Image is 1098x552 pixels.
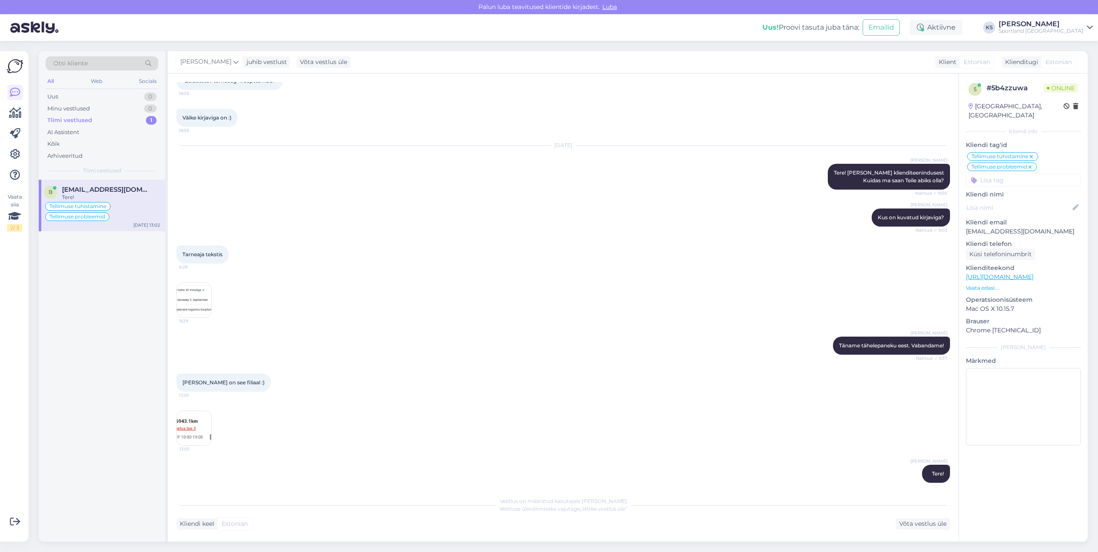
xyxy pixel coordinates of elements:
[966,295,1081,304] p: Operatsioonisüsteem
[62,193,160,201] div: Tere!
[49,214,105,219] span: Tellimuse probleemid
[915,190,947,196] span: Nähtud ✓ 9:00
[243,58,287,67] div: juhib vestlust
[972,154,1028,159] span: Tellimuse tühistamine
[1002,58,1038,67] div: Klienditugi
[500,506,627,512] span: Vestluse ülevõtmiseks vajutage
[89,76,104,87] div: Web
[83,167,121,175] span: Tiimi vestlused
[180,57,231,67] span: [PERSON_NAME]
[762,22,859,33] div: Proovi tasuta juba täna:
[176,519,214,528] div: Kliendi keel
[910,202,947,208] span: [PERSON_NAME]
[179,318,212,324] span: 9:29
[177,411,211,445] img: Attachment
[580,506,627,512] i: „Võtke vestlus üle”
[49,189,52,195] span: b
[966,239,1081,248] p: Kliendi telefon
[179,446,212,452] span: 13:01
[966,304,1081,313] p: Mac OS X 10.15.7
[966,326,1081,335] p: Chrome [TECHNICAL_ID]
[182,379,265,386] span: [PERSON_NAME] on see filiaal :)
[915,355,947,362] span: Nähtud ✓ 9:37
[966,141,1081,150] p: Kliendi tag'id
[500,498,627,504] span: Vestlus on määratud kasutajale [PERSON_NAME]
[964,58,990,67] span: Estonian
[966,356,1081,365] p: Märkmed
[176,141,950,149] div: [DATE]
[966,343,1081,351] div: [PERSON_NAME]
[966,284,1081,292] p: Vaata edasi ...
[47,116,92,125] div: Tiimi vestlused
[966,248,1035,260] div: Küsi telefoninumbrit
[910,330,947,336] span: [PERSON_NAME]
[7,58,23,74] img: Askly Logo
[966,264,1081,273] p: Klienditeekond
[144,104,157,113] div: 0
[966,128,1081,135] div: Kliendi info
[133,222,160,228] div: [DATE] 13:02
[932,470,944,477] span: Tere!
[896,518,950,530] div: Võta vestlus üle
[49,204,106,209] span: Tellimuse tühistamine
[966,227,1081,236] p: [EMAIL_ADDRESS][DOMAIN_NAME]
[7,193,22,232] div: Vaata siia
[999,21,1083,28] div: [PERSON_NAME]
[910,458,947,464] span: [PERSON_NAME]
[974,86,977,92] span: 5
[182,114,231,121] span: Väike kirjaviga on :)
[878,214,944,221] span: Kus on kuvatud kirjaviga?
[968,102,1064,120] div: [GEOGRAPHIC_DATA], [GEOGRAPHIC_DATA]
[47,140,60,148] div: Kõik
[222,519,248,528] span: Estonian
[47,104,90,113] div: Minu vestlused
[935,58,956,67] div: Klient
[987,83,1043,93] div: # 5b4zzuwa
[137,76,158,87] div: Socials
[144,92,157,101] div: 0
[910,157,947,163] span: [PERSON_NAME]
[182,251,222,258] span: Tarneaja tekstis
[600,3,620,11] span: Luba
[863,19,900,36] button: Emailid
[296,56,351,68] div: Võta vestlus üle
[966,273,1033,281] a: [URL][DOMAIN_NAME]
[966,174,1081,187] input: Lisa tag
[966,317,1081,326] p: Brauser
[966,203,1071,212] input: Lisa nimi
[999,21,1093,34] a: [PERSON_NAME]Sportland [GEOGRAPHIC_DATA]
[999,28,1083,34] div: Sportland [GEOGRAPHIC_DATA]
[762,23,779,31] b: Uus!
[910,20,962,35] div: Aktiivne
[915,227,947,233] span: Nähtud ✓ 9:03
[966,218,1081,227] p: Kliendi email
[47,128,79,137] div: AI Assistent
[177,283,211,317] img: Attachment
[1043,83,1078,93] span: Online
[46,76,56,87] div: All
[983,21,995,34] div: KS
[146,116,157,125] div: 1
[966,190,1081,199] p: Kliendi nimi
[834,169,944,184] span: Tere! [PERSON_NAME] klienditeenindusest Kuidas ma saan Teile abiks olla?
[972,164,1027,169] span: Tellimuse probleemid
[915,483,947,490] span: 13:02
[179,90,211,97] span: 18:55
[62,186,151,193] span: bramanis@gmail.com
[53,59,88,68] span: Otsi kliente
[839,342,944,349] span: Täname tähelepaneku eest. Vabandame!
[1046,58,1072,67] span: Estonian
[179,127,211,134] span: 18:55
[7,224,22,232] div: 2 / 3
[47,152,83,160] div: Arhiveeritud
[179,392,211,399] span: 13:01
[47,92,58,101] div: Uus
[179,264,211,270] span: 9:29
